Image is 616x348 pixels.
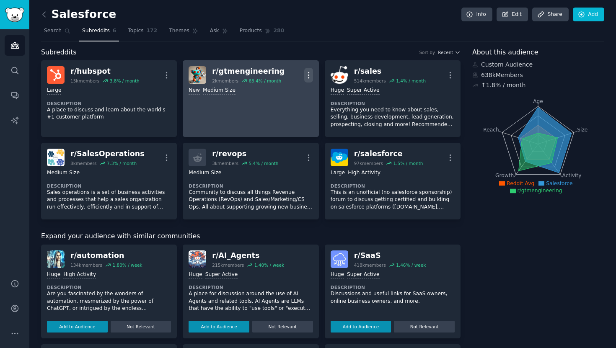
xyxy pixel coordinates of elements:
[41,60,177,137] a: hubspotr/hubspot15kmembers3.8% / monthLargeDescriptionA place to discuss and learn about the worl...
[354,250,426,261] div: r/ SaaS
[47,290,171,312] p: Are you fascinated by the wonders of automation, mesmerized by the power of ChatGPT, or intrigued...
[331,183,455,189] dt: Description
[507,180,534,186] span: Reddit Avg
[203,87,236,95] div: Medium Size
[274,27,285,35] span: 280
[113,27,116,35] span: 6
[331,101,455,106] dt: Description
[189,271,202,279] div: Huge
[82,27,110,35] span: Subreddits
[47,101,171,106] dt: Description
[47,284,171,290] dt: Description
[325,60,461,137] a: salesr/sales514kmembers1.4% / monthHugeSuper ActiveDescriptionEverything you need to know about s...
[354,160,383,166] div: 97k members
[210,27,219,35] span: Ask
[396,78,426,84] div: 1.4 % / month
[41,24,73,41] a: Search
[147,27,158,35] span: 172
[347,271,380,279] div: Super Active
[166,24,201,41] a: Themes
[472,71,604,80] div: 638k Members
[70,160,97,166] div: 8k members
[577,126,588,132] tspan: Size
[189,290,313,312] p: A place for discussion around the use of AI Agents and related tools. AI Agents are LLMs that hav...
[394,321,455,333] button: Not Relevant
[205,271,238,279] div: Super Active
[495,173,514,178] tspan: Growth
[41,143,177,219] a: SalesOperationsr/SalesOperations8kmembers7.3% / monthMedium SizeDescriptionSales operations is a ...
[189,169,221,177] div: Medium Size
[47,321,108,333] button: Add to Audience
[331,189,455,211] p: This is an unofficial (no salesforce sponsorship) forum to discuss getting certified and building...
[189,284,313,290] dt: Description
[47,169,80,177] div: Medium Size
[347,87,380,95] div: Super Active
[189,87,200,95] div: New
[47,106,171,121] p: A place to discuss and learn about the world's #1 customer platform
[331,321,391,333] button: Add to Audience
[189,189,313,211] p: Community to discuss all things Revenue Operations (RevOps) and Sales/Marketing/CS Ops. All about...
[183,143,318,219] a: r/revops3kmembers5.4% / monthMedium SizeDescriptionCommunity to discuss all things Revenue Operat...
[461,8,492,22] a: Info
[393,160,423,166] div: 1.5 % / month
[5,8,24,22] img: GummySearch logo
[518,188,562,193] span: r/gtmengineering
[481,81,525,90] div: ↑ 1.8 % / month
[212,160,238,166] div: 3k members
[438,49,453,55] span: Recent
[240,27,262,35] span: Products
[212,262,244,268] div: 215k members
[573,8,604,22] a: Add
[252,321,313,333] button: Not Relevant
[348,169,380,177] div: High Activity
[47,183,171,189] dt: Description
[331,250,348,268] img: SaaS
[562,173,582,178] tspan: Activity
[248,78,281,84] div: 63.4 % / month
[331,284,455,290] dt: Description
[483,126,499,132] tspan: Reach
[419,49,435,55] div: Sort by
[546,180,572,186] span: Salesforce
[70,78,99,84] div: 15k members
[47,271,60,279] div: Huge
[331,271,344,279] div: Huge
[189,250,206,268] img: AI_Agents
[41,231,200,242] span: Expand your audience with similar communities
[112,262,142,268] div: 1.80 % / week
[237,24,287,41] a: Products280
[63,271,96,279] div: High Activity
[79,24,119,41] a: Subreddits6
[183,60,318,137] a: gtmengineeringr/gtmengineering2kmembers63.4% / monthNewMedium Size
[438,49,461,55] button: Recent
[44,27,62,35] span: Search
[532,8,568,22] a: Share
[125,24,160,41] a: Topics172
[331,149,348,166] img: salesforce
[472,60,604,69] div: Custom Audience
[331,66,348,84] img: sales
[47,66,65,84] img: hubspot
[207,24,231,41] a: Ask
[70,149,145,159] div: r/ SalesOperations
[212,66,285,77] div: r/ gtmengineering
[331,169,345,177] div: Large
[248,160,278,166] div: 5.4 % / month
[70,66,140,77] div: r/ hubspot
[128,27,143,35] span: Topics
[47,189,171,211] p: Sales operations is a set of business activities and processes that help a sales organization run...
[212,250,284,261] div: r/ AI_Agents
[331,290,455,305] p: Discussions and useful links for SaaS owners, online business owners, and more.
[212,149,278,159] div: r/ revops
[47,149,65,166] img: SalesOperations
[497,8,528,22] a: Edit
[110,78,140,84] div: 3.8 % / month
[41,8,116,21] h2: Salesforce
[331,106,455,129] p: Everything you need to know about sales, selling, business development, lead generation, prospect...
[533,98,543,104] tspan: Age
[111,321,171,333] button: Not Relevant
[107,160,137,166] div: 7.3 % / month
[354,66,426,77] div: r/ sales
[325,143,461,219] a: salesforcer/salesforce97kmembers1.5% / monthLargeHigh ActivityDescriptionThis is an unofficial (n...
[331,87,344,95] div: Huge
